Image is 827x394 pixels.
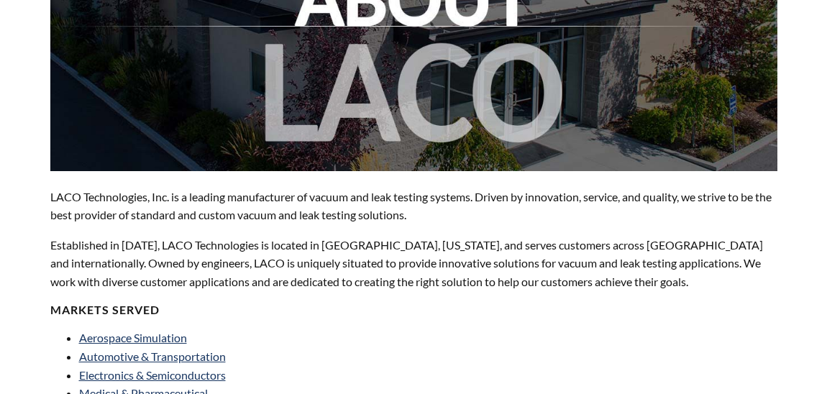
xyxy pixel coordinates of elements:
[50,236,777,291] p: Established in [DATE], LACO Technologies is located in [GEOGRAPHIC_DATA], [US_STATE], and serves ...
[50,188,777,224] p: LACO Technologies, Inc. is a leading manufacturer of vacuum and leak testing systems. Driven by i...
[50,303,160,316] strong: MARKETS SERVED
[79,349,226,363] a: Automotive & Transportation
[79,331,187,344] a: Aerospace Simulation
[79,368,226,382] a: Electronics & Semiconductors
